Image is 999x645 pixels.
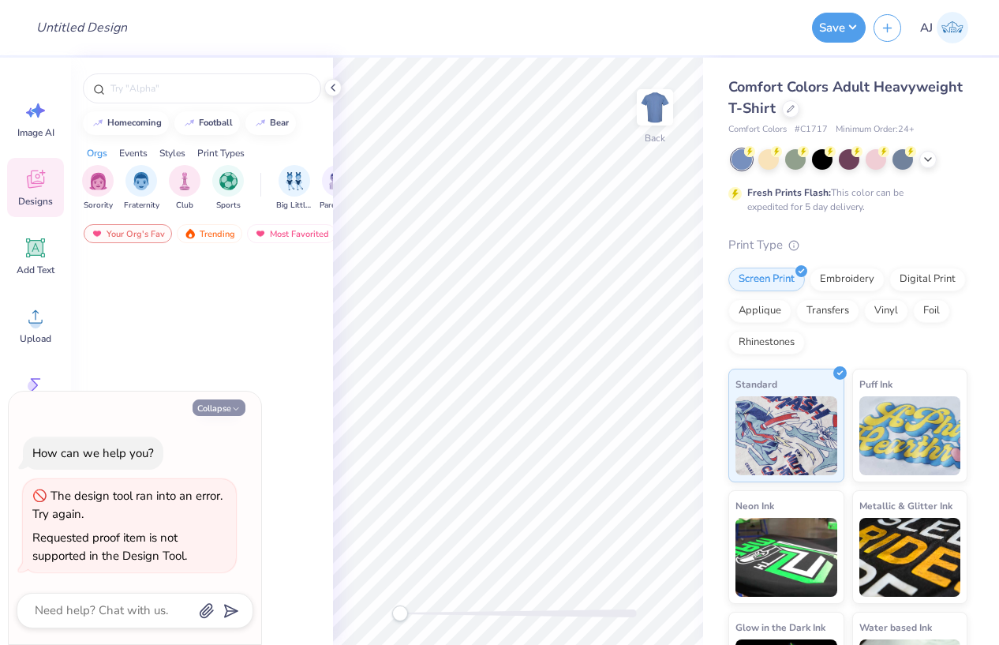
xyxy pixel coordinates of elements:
img: trend_line.gif [254,118,267,128]
a: AJ [913,12,975,43]
div: Digital Print [889,268,966,291]
div: bear [270,118,289,127]
img: Sorority Image [89,172,107,190]
div: filter for Parent's Weekend [320,165,356,212]
div: How can we help you? [32,445,154,461]
button: filter button [212,165,244,212]
span: Club [176,200,193,212]
button: Collapse [193,399,245,416]
input: Untitled Design [24,12,140,43]
span: Metallic & Glitter Ink [859,497,952,514]
img: Standard [735,396,837,475]
span: Puff Ink [859,376,892,392]
div: Applique [728,299,791,323]
div: Back [645,131,665,145]
img: Big Little Reveal Image [286,172,303,190]
button: filter button [320,165,356,212]
div: Embroidery [810,268,885,291]
img: Sports Image [219,172,238,190]
button: Save [812,13,866,43]
div: Accessibility label [392,606,408,621]
div: Events [119,146,148,160]
div: Transfers [796,299,859,323]
span: Big Little Reveal [276,200,312,212]
strong: Fresh Prints Flash: [747,186,831,199]
span: Comfort Colors Adult Heavyweight T-Shirt [728,77,963,118]
img: Fraternity Image [133,172,150,190]
div: filter for Big Little Reveal [276,165,312,212]
div: filter for Sports [212,165,244,212]
div: Requested proof item is not supported in the Design Tool. [32,530,187,564]
div: This color can be expedited for 5 day delivery. [747,186,941,214]
div: Foil [913,299,950,323]
img: most_fav.gif [254,228,267,239]
img: most_fav.gif [91,228,103,239]
div: filter for Club [169,165,200,212]
div: football [199,118,233,127]
button: filter button [124,165,159,212]
div: Orgs [87,146,107,160]
input: Try "Alpha" [109,81,311,96]
div: Rhinestones [728,331,805,354]
span: Parent's Weekend [320,200,356,212]
button: bear [245,111,296,135]
div: Screen Print [728,268,805,291]
div: homecoming [107,118,162,127]
div: Vinyl [864,299,908,323]
span: Image AI [17,126,54,139]
button: filter button [82,165,114,212]
span: Upload [20,332,51,345]
button: filter button [276,165,312,212]
img: trend_line.gif [183,118,196,128]
img: Parent's Weekend Image [329,172,347,190]
img: Neon Ink [735,518,837,597]
span: Glow in the Dark Ink [735,619,825,636]
span: Designs [18,195,53,208]
div: Trending [177,224,242,243]
span: Comfort Colors [728,123,787,137]
button: homecoming [83,111,169,135]
span: Sports [216,200,241,212]
img: Puff Ink [859,396,961,475]
img: Metallic & Glitter Ink [859,518,961,597]
div: Print Types [197,146,245,160]
img: trend_line.gif [92,118,104,128]
img: trending.gif [184,228,196,239]
div: filter for Fraternity [124,165,159,212]
span: Add Text [17,264,54,276]
span: Water based Ink [859,619,932,636]
span: Neon Ink [735,497,774,514]
div: Most Favorited [247,224,336,243]
span: # C1717 [795,123,828,137]
div: Styles [159,146,185,160]
button: filter button [169,165,200,212]
img: Back [639,92,671,123]
span: Standard [735,376,777,392]
div: The design tool ran into an error. Try again. [32,488,223,522]
span: Fraternity [124,200,159,212]
button: football [174,111,240,135]
img: Armiel John Calzada [937,12,968,43]
span: AJ [920,19,933,37]
span: Minimum Order: 24 + [836,123,915,137]
span: Sorority [84,200,113,212]
div: filter for Sorority [82,165,114,212]
div: Print Type [728,236,967,254]
img: Club Image [176,172,193,190]
div: Your Org's Fav [84,224,172,243]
